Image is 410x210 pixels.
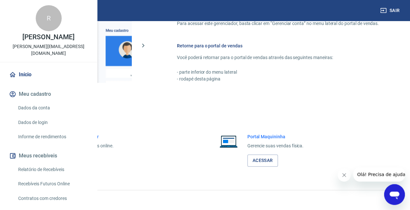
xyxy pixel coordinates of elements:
img: Imagem de um notebook aberto [215,133,242,149]
button: Meus recebíveis [8,149,89,163]
p: [PERSON_NAME][EMAIL_ADDRESS][DOMAIN_NAME] [5,43,92,57]
button: Sair [379,5,402,17]
p: Gerencie suas vendas física. [247,142,304,149]
p: Para acessar este gerenciador, basta clicar em “Gerenciar conta” no menu lateral do portal de ven... [177,20,379,27]
a: Início [8,68,89,82]
h5: Acesso rápido [16,111,394,118]
a: Informe de rendimentos [16,130,89,143]
iframe: Message from company [353,167,405,181]
p: - rodapé desta página [177,76,379,82]
h6: Retorne para o portal de vendas [177,43,379,49]
iframe: Close message [338,168,351,181]
p: 2025 © [16,195,394,202]
a: Dados da conta [16,101,89,115]
div: R [36,5,62,31]
iframe: Button to launch messaging window [384,184,405,205]
a: Contratos com credores [16,192,89,205]
span: Olá! Precisa de ajuda? [4,5,55,10]
p: - parte inferior do menu lateral [177,69,379,76]
p: Você poderá retornar para o portal de vendas através das seguintes maneiras: [177,54,379,61]
a: Relatório de Recebíveis [16,163,89,176]
a: Acessar [247,154,278,167]
a: Dados de login [16,116,89,129]
h6: Portal Maquininha [247,133,304,140]
button: Meu cadastro [8,87,89,101]
a: Recebíveis Futuros Online [16,177,89,191]
p: [PERSON_NAME] [22,34,74,41]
